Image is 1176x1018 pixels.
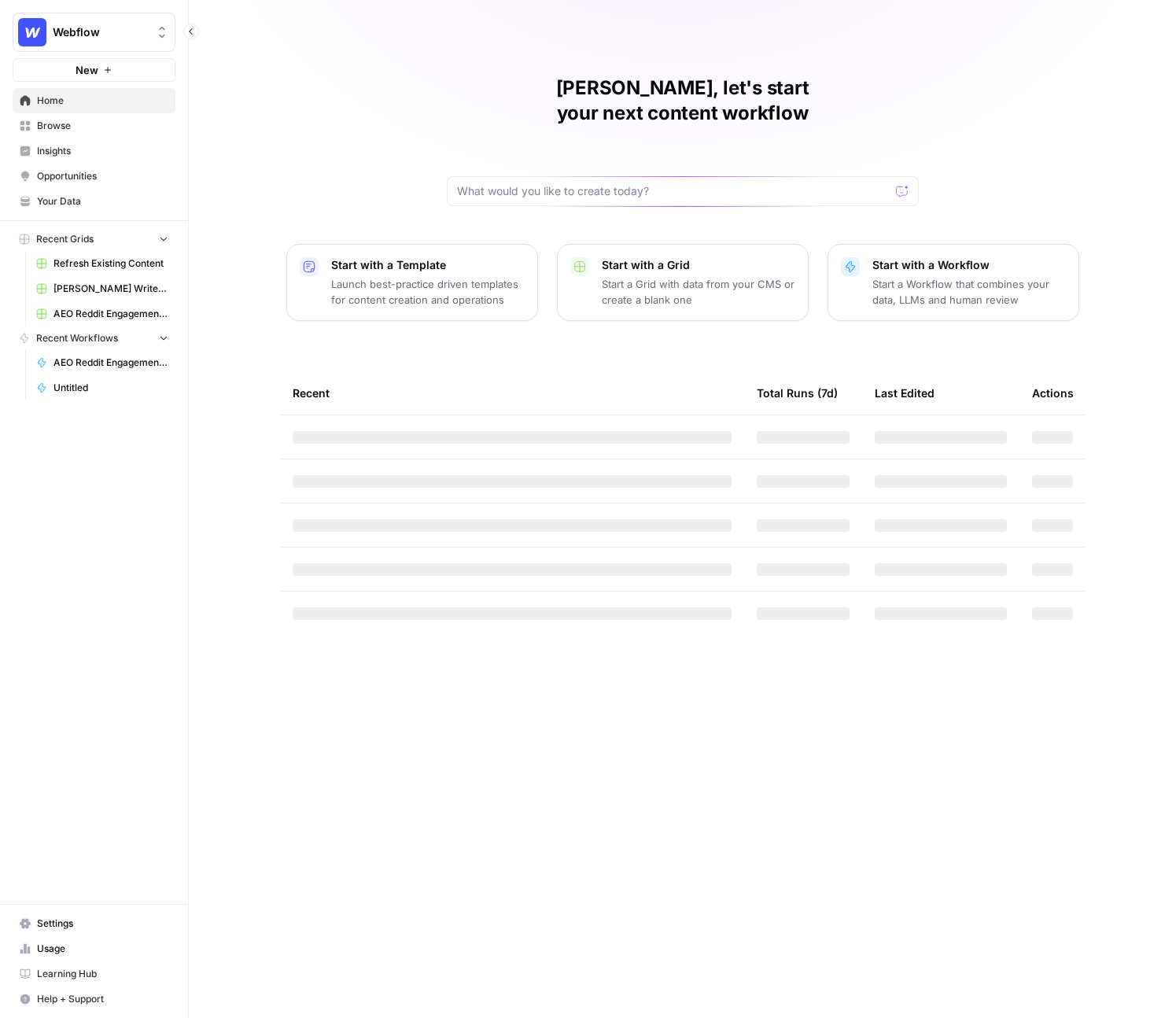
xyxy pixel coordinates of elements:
[13,987,175,1012] button: Help + Support
[37,194,168,208] span: Your Data
[13,227,175,251] button: Recent Grids
[37,992,168,1006] span: Help + Support
[293,371,732,415] div: Recent
[13,88,175,113] a: Home
[29,251,175,276] a: Refresh Existing Content
[36,331,118,345] span: Recent Workflows
[13,13,175,52] button: Workspace: Webflow
[557,244,809,321] button: Start with a GridStart a Grid with data from your CMS or create a blank one
[37,144,168,158] span: Insights
[875,371,935,415] div: Last Edited
[76,62,98,78] span: New
[13,138,175,164] a: Insights
[872,276,1066,308] p: Start a Workflow that combines your data, LLMs and human review
[13,58,175,82] button: New
[13,326,175,350] button: Recent Workflows
[37,942,168,956] span: Usage
[53,24,148,40] span: Webflow
[331,257,525,273] p: Start with a Template
[457,183,890,199] input: What would you like to create today?
[13,113,175,138] a: Browse
[13,911,175,936] a: Settings
[13,189,175,214] a: Your Data
[53,282,168,296] span: [PERSON_NAME] Write Informational Article
[37,169,168,183] span: Opportunities
[331,276,525,308] p: Launch best-practice driven templates for content creation and operations
[602,276,795,308] p: Start a Grid with data from your CMS or create a blank one
[757,371,838,415] div: Total Runs (7d)
[29,301,175,326] a: AEO Reddit Engagement (5)
[53,256,168,271] span: Refresh Existing Content
[36,232,94,246] span: Recent Grids
[53,307,168,321] span: AEO Reddit Engagement (5)
[29,375,175,400] a: Untitled
[29,350,175,375] a: AEO Reddit Engagement - Fork
[872,257,1066,273] p: Start with a Workflow
[37,119,168,133] span: Browse
[13,164,175,189] a: Opportunities
[602,257,795,273] p: Start with a Grid
[37,967,168,981] span: Learning Hub
[13,936,175,961] a: Usage
[53,356,168,370] span: AEO Reddit Engagement - Fork
[447,76,919,126] h1: [PERSON_NAME], let's start your next content workflow
[1032,371,1074,415] div: Actions
[37,917,168,931] span: Settings
[286,244,538,321] button: Start with a TemplateLaunch best-practice driven templates for content creation and operations
[53,381,168,395] span: Untitled
[29,276,175,301] a: [PERSON_NAME] Write Informational Article
[13,961,175,987] a: Learning Hub
[828,244,1079,321] button: Start with a WorkflowStart a Workflow that combines your data, LLMs and human review
[37,94,168,108] span: Home
[18,18,46,46] img: Webflow Logo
